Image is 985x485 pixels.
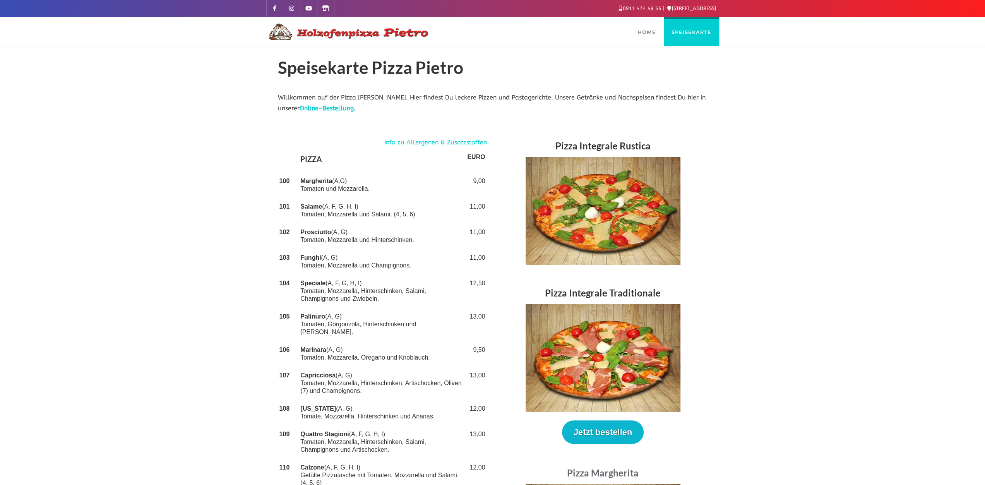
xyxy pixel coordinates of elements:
td: 9,50 [466,341,487,367]
td: (A, F, G, H, I) Tomaten, Mozzarella, Hinterschinken, Salami, Champignons und Zwiebeln. [299,274,466,308]
strong: Prosciutto [300,229,331,235]
a: Online-Bestellung [300,105,354,112]
td: 11,00 [466,249,487,274]
strong: 101 [279,203,290,210]
a: Pizza Margherita [567,467,639,478]
h1: Speisekarte Pizza Pietro [278,58,707,81]
span: Home [638,29,656,35]
a: Speisekarte [664,17,719,46]
td: (A, G) Tomaten, Mozzarella, Hinterschinken, Artischocken, Oliven (7) und Champignons. [299,367,466,400]
strong: Marinara [300,346,326,353]
strong: [US_STATE] [300,405,336,412]
h3: Pizza Integrale Traditionale [498,284,707,304]
img: Logo [266,22,429,41]
strong: 103 [279,254,290,261]
strong: 110 [279,464,290,471]
td: (A, G) Tomate, Mozzarella, Hinterschinken und Ananas. [299,400,466,425]
p: Willkommen auf der Pizza [PERSON_NAME]. Hier findest Du leckere Pizzen und Pastagerichte. Unsere ... [278,92,707,115]
a: Info zu Allergenen & Zusatzstoffen [384,137,487,148]
strong: 102 [279,229,290,235]
td: 11,00 [466,223,487,249]
img: Speisekarte - Pizza Integrale Traditionale [526,304,680,412]
strong: Speciale [300,280,325,286]
strong: Palinuro [300,313,325,320]
td: 9,00 [466,172,487,198]
td: (A, F, G, H, I) Tomaten, Mozzarella, Hinterschinken, Salami, Champignons und Artischocken. [299,425,466,459]
strong: 109 [279,431,290,437]
strong: 106 [279,346,290,353]
a: Home [630,17,664,46]
h3: Pizza Integrale Rustica [498,137,707,157]
a: [STREET_ADDRESS] [667,5,716,11]
h4: PIZZA [300,153,464,167]
strong: 107 [279,372,290,379]
strong: Margherita [300,178,332,184]
img: Speisekarte - Pizza Integrale Rustica [526,157,680,265]
td: (A, G) Tomaten, Mozzarella und Hinterschinken. [299,223,466,249]
td: (A, F, G, H, I) Tomaten, Mozzarella und Salami. (4, 5, 6) [299,198,466,223]
td: 12,00 [466,400,487,425]
td: (A, G) Tomaten, Mozzarella und Champignons. [299,249,466,274]
td: (A, G) Tomaten, Mozzarella, Oregano und Knoblauch. [299,341,466,367]
td: (A,G) Tomaten und Mozzarella. [299,172,466,198]
td: (A, G) Tomaten, Gorgonzola, Hinterschinken und [PERSON_NAME]. [299,308,466,341]
td: 13,00 [466,367,487,400]
strong: Quattro Stagioni [300,431,349,437]
strong: EURO [467,154,485,160]
td: 13,00 [466,425,487,459]
td: 12,50 [466,274,487,308]
strong: Funghi [300,254,321,261]
td: 11,00 [466,198,487,223]
strong: 100 [279,178,290,184]
strong: 108 [279,405,290,412]
strong: Calzone [300,464,324,471]
strong: 105 [279,313,290,320]
strong: 104 [279,280,290,286]
button: Jetzt bestellen [562,420,644,444]
strong: Capricciosa [300,372,336,379]
td: 13,00 [466,308,487,341]
span: Speisekarte [672,29,711,35]
a: 0911 474 49 55 [618,5,661,11]
strong: Salame [300,203,322,210]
